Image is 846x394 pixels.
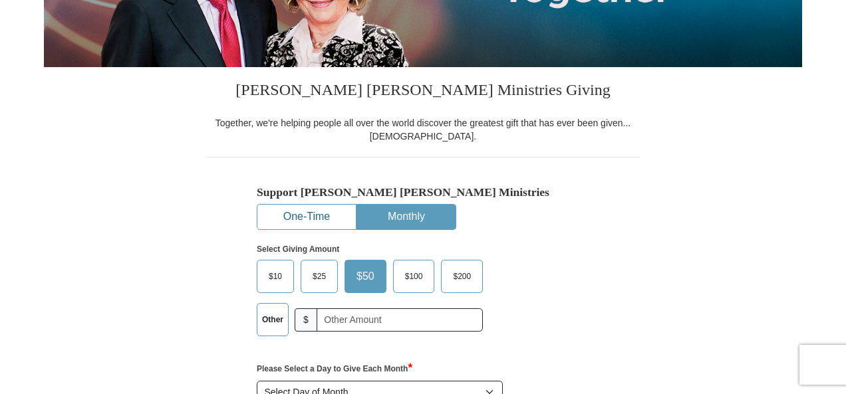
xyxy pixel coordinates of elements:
button: One-Time [257,205,356,229]
span: $ [295,308,317,332]
strong: Please Select a Day to Give Each Month [257,364,412,373]
span: $200 [446,266,478,286]
span: $25 [306,266,333,286]
h5: Support [PERSON_NAME] [PERSON_NAME] Ministries [257,185,589,199]
span: $100 [398,266,430,286]
div: Together, we're helping people all over the world discover the greatest gift that has ever been g... [207,116,639,143]
input: Other Amount [317,308,483,332]
span: $50 [350,266,381,286]
span: $10 [262,266,289,286]
strong: Select Giving Amount [257,245,339,254]
button: Monthly [357,205,456,229]
label: Other [257,304,288,336]
h3: [PERSON_NAME] [PERSON_NAME] Ministries Giving [207,67,639,116]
